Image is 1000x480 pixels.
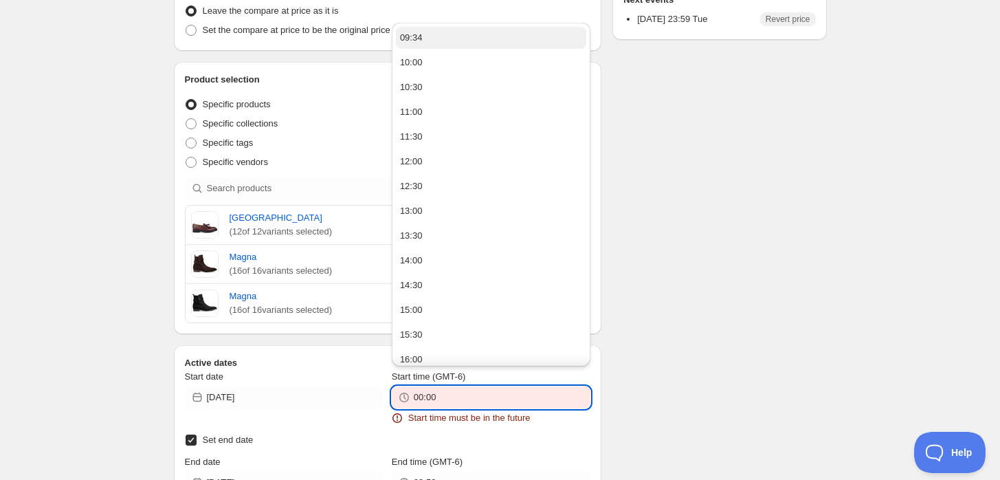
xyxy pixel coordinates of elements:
[914,432,986,473] iframe: Toggle Customer Support
[400,254,423,268] div: 14:00
[203,435,254,445] span: Set end date
[400,31,423,45] div: 09:34
[400,353,423,367] div: 16:00
[400,328,423,342] div: 15:30
[396,101,586,123] button: 11:00
[185,73,591,87] h2: Product selection
[396,27,586,49] button: 09:34
[396,299,586,321] button: 15:00
[203,25,390,35] span: Set the compare at price to be the original price
[400,105,423,119] div: 11:00
[766,14,810,25] span: Revert price
[185,457,221,467] span: End date
[637,12,707,26] p: [DATE] 23:59 Tue
[203,138,254,148] span: Specific tags
[396,250,586,272] button: 14:00
[400,80,423,94] div: 10:30
[396,126,586,148] button: 11:30
[230,250,502,264] a: Magna
[396,175,586,197] button: 12:30
[392,371,466,382] span: Start time (GMT-6)
[396,274,586,296] button: 14:30
[203,118,278,129] span: Specific collections
[400,130,423,144] div: 11:30
[400,155,423,168] div: 12:00
[203,99,271,109] span: Specific products
[230,264,502,278] span: ( 16 of 16 variants selected)
[392,457,463,467] span: End time (GMT-6)
[396,151,586,173] button: 12:00
[400,56,423,69] div: 10:00
[400,204,423,218] div: 13:00
[408,411,531,425] span: Start time must be in the future
[396,52,586,74] button: 10:00
[230,225,502,239] span: ( 12 of 12 variants selected)
[207,177,556,199] input: Search products
[185,356,591,370] h2: Active dates
[230,290,502,303] a: Magna
[396,200,586,222] button: 13:00
[400,303,423,317] div: 15:00
[396,349,586,371] button: 16:00
[230,303,502,317] span: ( 16 of 16 variants selected)
[400,179,423,193] div: 12:30
[400,229,423,243] div: 13:30
[400,279,423,292] div: 14:30
[203,6,339,16] span: Leave the compare at price as it is
[203,157,268,167] span: Specific vendors
[396,225,586,247] button: 13:30
[396,76,586,98] button: 10:30
[185,371,223,382] span: Start date
[396,324,586,346] button: 15:30
[230,211,502,225] a: [GEOGRAPHIC_DATA]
